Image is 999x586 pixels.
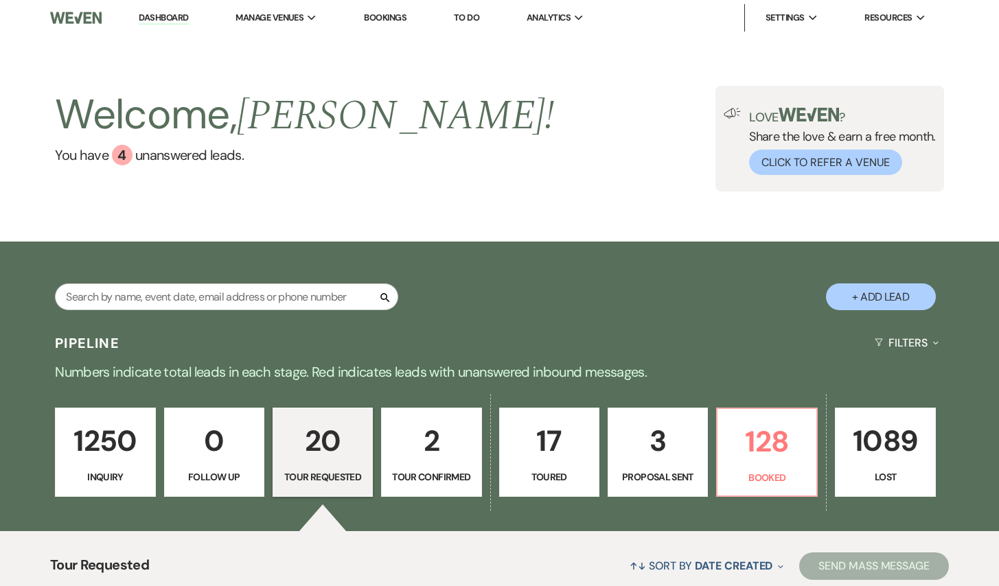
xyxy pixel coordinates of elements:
h2: Welcome, [55,86,554,145]
span: ↑↓ [630,559,646,573]
p: Booked [726,470,808,485]
a: Dashboard [139,12,188,25]
p: 3 [617,418,699,464]
p: 2 [390,418,472,464]
p: Proposal Sent [617,469,699,484]
button: + Add Lead [826,283,936,310]
a: To Do [454,12,479,23]
p: Tour Requested [282,469,364,484]
p: Numbers indicate total leads in each stage. Red indicates leads with unanswered inbound messages. [5,361,994,383]
p: 128 [726,419,808,465]
a: 3Proposal Sent [608,408,708,497]
div: 4 [112,145,133,165]
p: 20 [282,418,364,464]
p: 17 [508,418,590,464]
a: 2Tour Confirmed [381,408,481,497]
a: 128Booked [716,408,818,497]
span: Analytics [527,11,571,25]
a: You have 4 unanswered leads. [55,145,554,165]
p: 1089 [844,418,926,464]
h3: Pipeline [55,333,119,353]
p: Follow Up [173,469,255,484]
p: Toured [508,469,590,484]
button: Filters [869,325,944,361]
a: 20Tour Requested [273,408,373,497]
span: Date Created [695,559,772,573]
p: 1250 [64,418,146,464]
a: 1089Lost [835,408,935,497]
img: loud-speaker-illustration.svg [724,108,741,119]
p: Inquiry [64,469,146,484]
img: weven-logo-green.svg [779,108,840,121]
a: 0Follow Up [164,408,264,497]
span: Manage Venues [236,11,303,25]
button: Sort By Date Created [624,548,789,584]
p: 0 [173,418,255,464]
a: 1250Inquiry [55,408,155,497]
p: Tour Confirmed [390,469,472,484]
button: Click to Refer a Venue [749,150,902,175]
p: Love ? [749,108,936,124]
span: [PERSON_NAME] ! [237,84,554,148]
span: Resources [864,11,912,25]
input: Search by name, event date, email address or phone number [55,283,398,310]
div: Share the love & earn a free month. [741,108,936,175]
a: Bookings [364,12,406,23]
span: Settings [766,11,805,25]
a: 17Toured [499,408,599,497]
p: Lost [844,469,926,484]
span: Tour Requested [50,554,149,584]
img: Weven Logo [50,3,102,32]
button: Send Mass Message [799,552,949,580]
